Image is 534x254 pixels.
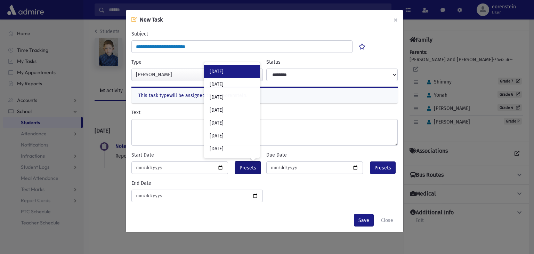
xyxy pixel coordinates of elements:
[169,93,247,98] span: will be assigned to user .
[131,87,398,103] div: This task type
[354,214,374,227] button: Save
[204,142,260,155] div: [DATE]
[140,16,163,23] span: New Task
[266,151,287,159] label: Due Date
[266,58,281,66] label: Status
[204,78,260,91] div: [DATE]
[131,180,151,187] label: End Date
[370,161,396,174] button: Presets
[136,71,253,78] div: [PERSON_NAME]
[204,117,260,129] div: [DATE]
[204,129,260,142] div: [DATE]
[204,91,260,104] div: [DATE]
[240,164,256,172] span: Presets
[235,161,261,174] button: Presets
[388,10,403,30] button: ×
[377,214,398,227] button: Close
[131,109,140,116] label: Text
[374,164,391,172] span: Presets
[131,30,148,38] label: Subject
[131,58,141,66] label: Type
[131,69,263,81] button: Mrs. Orenstein
[131,151,154,159] label: Start Date
[204,65,260,78] div: [DATE]
[204,104,260,117] div: [DATE]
